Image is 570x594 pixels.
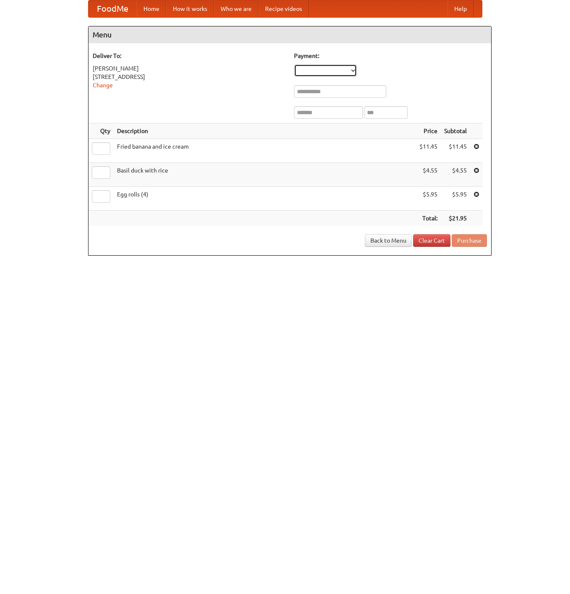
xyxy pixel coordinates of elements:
[416,211,441,226] th: Total:
[258,0,309,17] a: Recipe videos
[114,187,416,211] td: Egg rolls (4)
[88,0,137,17] a: FoodMe
[166,0,214,17] a: How it works
[441,139,470,163] td: $11.45
[416,123,441,139] th: Price
[452,234,487,247] button: Purchase
[93,64,286,73] div: [PERSON_NAME]
[416,163,441,187] td: $4.55
[448,0,474,17] a: Help
[93,52,286,60] h5: Deliver To:
[294,52,487,60] h5: Payment:
[114,123,416,139] th: Description
[441,187,470,211] td: $5.95
[441,163,470,187] td: $4.55
[416,139,441,163] td: $11.45
[88,123,114,139] th: Qty
[114,163,416,187] td: Basil duck with rice
[365,234,412,247] a: Back to Menu
[137,0,166,17] a: Home
[416,187,441,211] td: $5.95
[441,211,470,226] th: $21.95
[93,82,113,89] a: Change
[441,123,470,139] th: Subtotal
[93,73,286,81] div: [STREET_ADDRESS]
[88,26,491,43] h4: Menu
[413,234,450,247] a: Clear Cart
[214,0,258,17] a: Who we are
[114,139,416,163] td: Fried banana and ice cream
